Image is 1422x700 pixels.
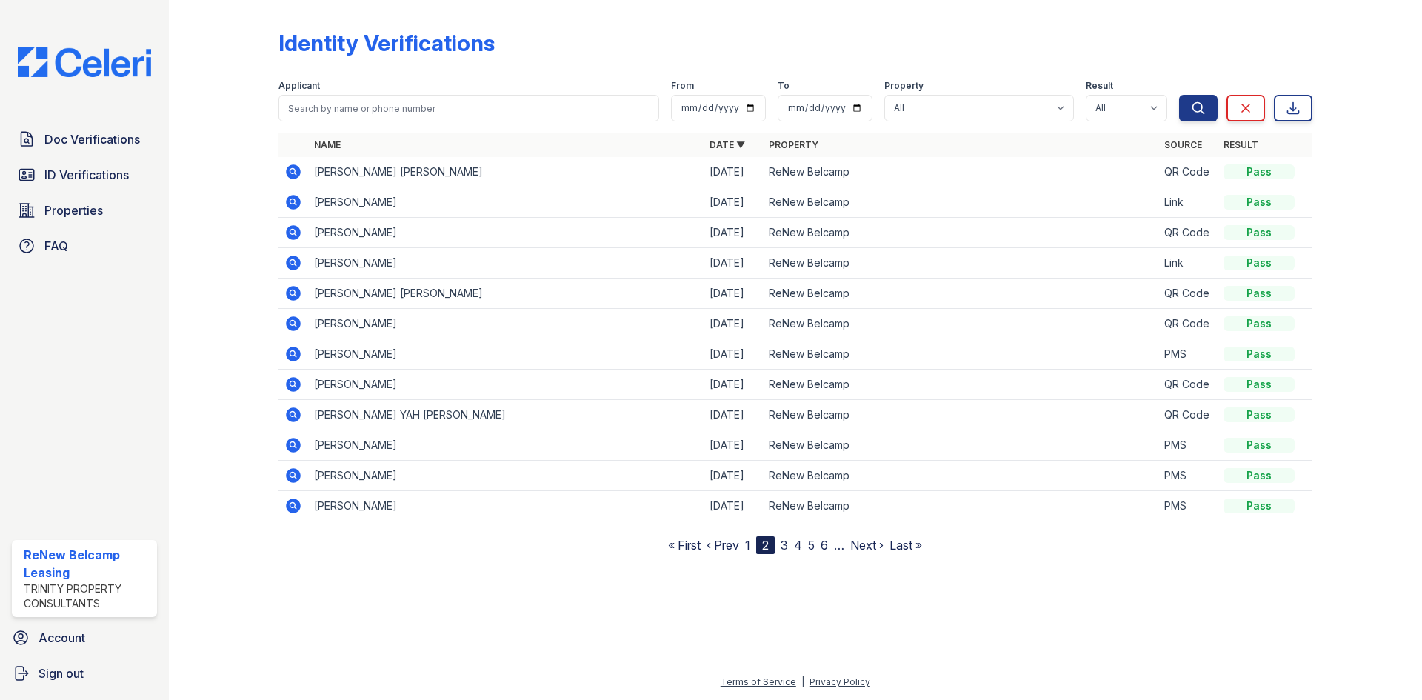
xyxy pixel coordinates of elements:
td: [PERSON_NAME] [308,339,704,370]
a: 6 [821,538,828,553]
div: Pass [1224,499,1295,513]
div: Pass [1224,164,1295,179]
td: QR Code [1158,370,1218,400]
div: Pass [1224,286,1295,301]
a: Sign out [6,659,163,688]
a: Privacy Policy [810,676,870,687]
td: Link [1158,187,1218,218]
a: 3 [781,538,788,553]
div: Pass [1224,468,1295,483]
td: [DATE] [704,218,763,248]
img: CE_Logo_Blue-a8612792a0a2168367f1c8372b55b34899dd931a85d93a1a3d3e32e68fde9ad4.png [6,47,163,77]
td: Link [1158,248,1218,279]
td: [PERSON_NAME] [308,187,704,218]
div: Pass [1224,347,1295,361]
td: [DATE] [704,430,763,461]
a: « First [668,538,701,553]
div: Identity Verifications [278,30,495,56]
td: [DATE] [704,400,763,430]
label: From [671,80,694,92]
td: ReNew Belcamp [763,400,1158,430]
td: PMS [1158,339,1218,370]
div: Pass [1224,225,1295,240]
td: QR Code [1158,157,1218,187]
td: ReNew Belcamp [763,248,1158,279]
td: ReNew Belcamp [763,370,1158,400]
span: Doc Verifications [44,130,140,148]
td: ReNew Belcamp [763,461,1158,491]
a: Property [769,139,818,150]
td: [PERSON_NAME] [PERSON_NAME] [308,157,704,187]
a: Terms of Service [721,676,796,687]
span: Account [39,629,85,647]
div: ReNew Belcamp Leasing [24,546,151,581]
input: Search by name or phone number [278,95,659,121]
td: PMS [1158,491,1218,521]
td: [PERSON_NAME] [308,430,704,461]
td: QR Code [1158,279,1218,309]
label: Applicant [278,80,320,92]
div: Pass [1224,316,1295,331]
td: [DATE] [704,461,763,491]
td: [DATE] [704,339,763,370]
a: Doc Verifications [12,124,157,154]
label: Result [1086,80,1113,92]
div: Pass [1224,377,1295,392]
td: ReNew Belcamp [763,309,1158,339]
a: FAQ [12,231,157,261]
td: [DATE] [704,187,763,218]
td: ReNew Belcamp [763,339,1158,370]
td: PMS [1158,461,1218,491]
td: ReNew Belcamp [763,157,1158,187]
td: ReNew Belcamp [763,218,1158,248]
td: [PERSON_NAME] YAH [PERSON_NAME] [308,400,704,430]
div: Pass [1224,407,1295,422]
td: ReNew Belcamp [763,187,1158,218]
a: Source [1164,139,1202,150]
td: ReNew Belcamp [763,279,1158,309]
a: 4 [794,538,802,553]
span: ID Verifications [44,166,129,184]
td: PMS [1158,430,1218,461]
a: Last » [889,538,922,553]
td: [DATE] [704,491,763,521]
td: [DATE] [704,279,763,309]
td: QR Code [1158,400,1218,430]
td: ReNew Belcamp [763,430,1158,461]
a: Next › [850,538,884,553]
td: [DATE] [704,248,763,279]
a: ID Verifications [12,160,157,190]
span: Properties [44,201,103,219]
label: To [778,80,790,92]
td: [PERSON_NAME] [308,248,704,279]
td: [DATE] [704,309,763,339]
a: 1 [745,538,750,553]
td: [PERSON_NAME] [308,370,704,400]
a: Name [314,139,341,150]
a: 5 [808,538,815,553]
div: Trinity Property Consultants [24,581,151,611]
td: [DATE] [704,157,763,187]
a: Properties [12,196,157,225]
span: … [834,536,844,554]
span: Sign out [39,664,84,682]
td: QR Code [1158,218,1218,248]
td: [DATE] [704,370,763,400]
div: | [801,676,804,687]
a: ‹ Prev [707,538,739,553]
a: Result [1224,139,1258,150]
a: Account [6,623,163,653]
td: [PERSON_NAME] [PERSON_NAME] [308,279,704,309]
td: QR Code [1158,309,1218,339]
td: [PERSON_NAME] [308,461,704,491]
td: [PERSON_NAME] [308,309,704,339]
div: Pass [1224,195,1295,210]
td: [PERSON_NAME] [308,491,704,521]
div: 2 [756,536,775,554]
td: [PERSON_NAME] [308,218,704,248]
a: Date ▼ [710,139,745,150]
td: ReNew Belcamp [763,491,1158,521]
div: Pass [1224,438,1295,453]
span: FAQ [44,237,68,255]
